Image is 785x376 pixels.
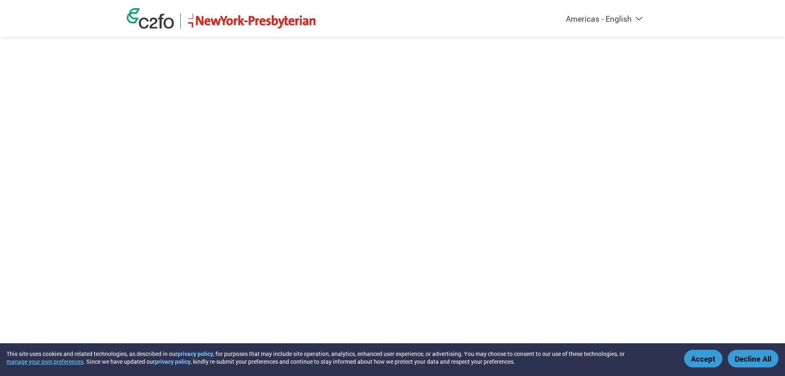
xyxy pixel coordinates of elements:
[728,350,778,367] button: Decline All
[127,8,174,29] img: c2fo logo
[7,358,83,365] button: manage your own preferences
[7,350,672,365] div: This site uses cookies and related technologies, as described in our , for purposes that may incl...
[684,350,722,367] button: Accept
[187,14,317,29] img: NewYork-Presbyterian
[177,350,213,358] a: privacy policy
[155,358,191,365] a: privacy policy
